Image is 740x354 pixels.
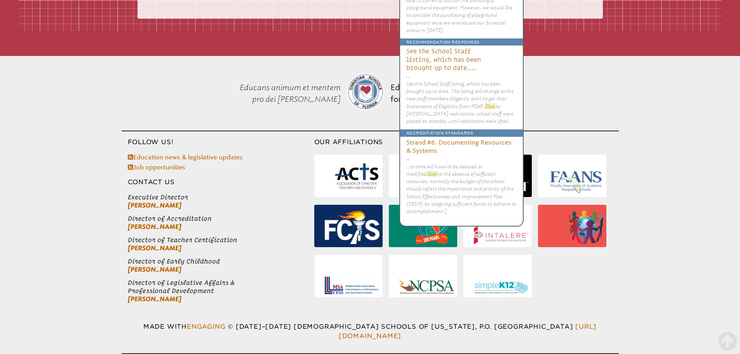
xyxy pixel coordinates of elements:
a: Strand #6. Documenting Resources & Systems [406,137,517,155]
img: Association of Christian Teachers & Schools [334,160,379,194]
span: © [DATE]–[DATE] [DEMOGRAPHIC_DATA] Schools of [US_STATE] [228,323,479,330]
span: Director of Early Childhood [128,257,314,265]
a: [URL][DOMAIN_NAME] [339,323,597,340]
span: Executive Director [128,193,314,201]
h3: Our Affiliations [314,138,619,147]
p: Accreditation Standards [400,129,523,136]
h3: Strand #6. Documenting Resources & Systems [400,137,523,155]
span: SESIP [409,201,421,207]
h3: Contact Us [122,178,314,187]
p: Educans animum et mentem pro dei [PERSON_NAME] [213,62,344,124]
img: Florida Council of Independent Schools [325,211,380,244]
mark: Due [484,103,496,109]
img: csf-logo-web-colors.png [347,73,384,110]
a: [PERSON_NAME] [128,295,181,303]
a: Education news & legislative updates [128,153,243,161]
img: International Alliance for School Accreditation [569,210,603,244]
p: See the School Staff listing, which has been brought up to date. The listing will change as the n... [406,80,517,125]
img: Middle States Association of Colleges and Schools Commissions on Elementary and Secondary Schools [325,277,380,294]
span: Made with [143,323,228,330]
span: Director of Accreditation [128,214,314,223]
p: … [406,155,517,162]
img: Florida High School Athletic Association [416,210,454,244]
span: P.O. [GEOGRAPHIC_DATA] [479,323,573,330]
span: , [475,323,477,330]
span: See the School Staff listing, which has been brought up to date.... [406,47,481,71]
a: [PERSON_NAME] [128,266,181,273]
img: SimpleK12 [474,281,529,294]
a: Engaging [187,323,225,330]
p: …to time will have to be delayed or modified to the absence of sufficient resources, normally the... [406,163,517,215]
a: Job opportunities [128,164,185,171]
p: … [406,72,517,80]
p: Recommendation Responses [400,38,523,45]
img: Intalere [474,226,529,244]
h3: Follow Us! [122,138,314,147]
a: See the School Staff listing, which has been brought up to date.... [406,45,517,72]
mark: due [427,171,437,177]
p: Educating hearts and minds for [DEMOGRAPHIC_DATA]’s glory [387,62,527,124]
span: Director of Legislative Affairs & Professional Development [128,279,314,295]
img: National Council for Private School Accreditation [399,279,454,294]
a: [PERSON_NAME] [128,244,181,252]
img: Florida Association of Academic Nonpublic Schools [548,170,603,194]
a: [PERSON_NAME] [128,223,181,230]
span: Director of Teacher Certification [128,236,314,244]
a: [PERSON_NAME] [128,202,181,209]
